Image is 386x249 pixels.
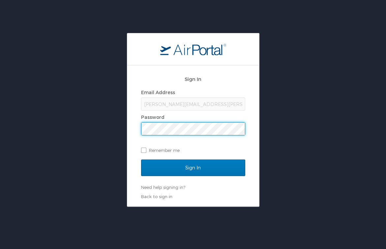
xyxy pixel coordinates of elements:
[141,185,185,190] a: Need help signing in?
[141,114,164,120] label: Password
[160,43,226,55] img: logo
[141,160,245,176] input: Sign In
[141,75,245,83] h2: Sign In
[141,89,175,95] label: Email Address
[141,194,172,199] a: Back to sign in
[141,145,245,155] label: Remember me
